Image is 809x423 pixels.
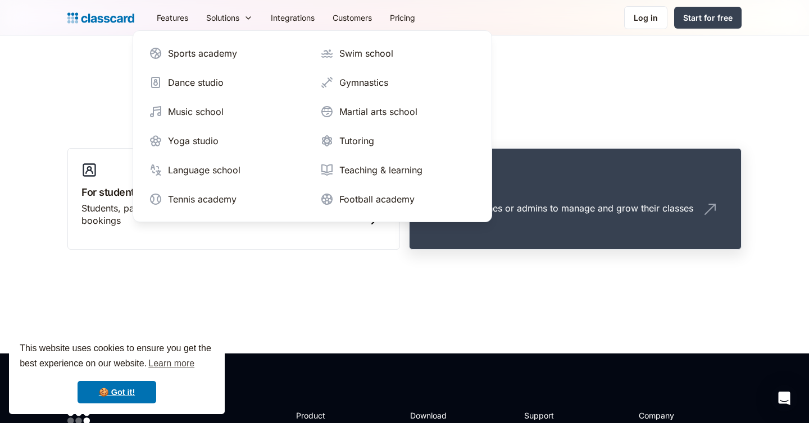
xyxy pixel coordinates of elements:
[147,355,196,372] a: learn more about cookies
[197,5,262,30] div: Solutions
[634,12,658,24] div: Log in
[168,163,240,177] div: Language school
[262,5,324,30] a: Integrations
[67,10,134,26] a: home
[9,331,225,414] div: cookieconsent
[168,134,219,148] div: Yoga studio
[683,12,733,24] div: Start for free
[316,100,480,123] a: Martial arts school
[168,105,224,118] div: Music school
[316,71,480,94] a: Gymnastics
[624,6,667,29] a: Log in
[410,410,456,421] h2: Download
[168,47,237,60] div: Sports academy
[81,185,386,200] h3: For students
[339,105,417,118] div: Martial arts school
[78,381,156,403] a: dismiss cookie message
[316,42,480,65] a: Swim school
[316,159,480,181] a: Teaching & learning
[339,192,415,206] div: Football academy
[144,71,309,94] a: Dance studio
[144,130,309,152] a: Yoga studio
[168,76,224,89] div: Dance studio
[20,342,214,372] span: This website uses cookies to ensure you get the best experience on our website.
[524,410,570,421] h2: Support
[339,163,422,177] div: Teaching & learning
[144,100,309,123] a: Music school
[339,134,374,148] div: Tutoring
[339,76,388,89] div: Gymnastics
[409,148,742,250] a: For staffTeachers, coaches or admins to manage and grow their classes
[144,42,309,65] a: Sports academy
[316,188,480,210] a: Football academy
[168,192,237,206] div: Tennis academy
[771,385,798,412] div: Open Intercom Messenger
[339,47,393,60] div: Swim school
[67,148,400,250] a: For studentsStudents, parents or guardians to view their profile and manage bookings
[148,5,197,30] a: Features
[144,159,309,181] a: Language school
[639,410,713,421] h2: Company
[674,7,742,29] a: Start for free
[423,202,693,214] div: Teachers, coaches or admins to manage and grow their classes
[316,130,480,152] a: Tutoring
[144,188,309,210] a: Tennis academy
[133,30,492,222] nav: Solutions
[206,12,239,24] div: Solutions
[423,185,728,200] h3: For staff
[324,5,381,30] a: Customers
[381,5,424,30] a: Pricing
[81,202,363,227] div: Students, parents or guardians to view their profile and manage bookings
[296,410,356,421] h2: Product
